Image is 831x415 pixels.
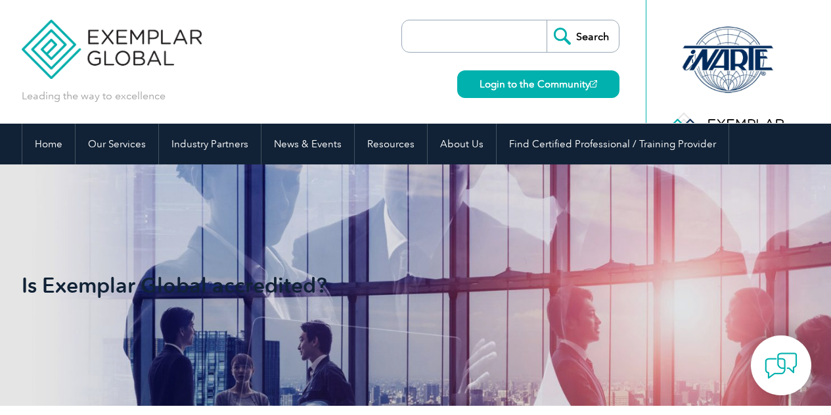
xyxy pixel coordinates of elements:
[457,70,619,98] a: Login to the Community
[159,124,261,164] a: Industry Partners
[547,20,619,52] input: Search
[76,124,158,164] a: Our Services
[355,124,427,164] a: Resources
[590,80,597,87] img: open_square.png
[22,124,75,164] a: Home
[428,124,496,164] a: About Us
[765,349,797,382] img: contact-chat.png
[497,124,729,164] a: Find Certified Professional / Training Provider
[261,124,354,164] a: News & Events
[22,89,166,103] p: Leading the way to excellence
[22,272,526,298] h1: Is Exemplar Global accredited?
